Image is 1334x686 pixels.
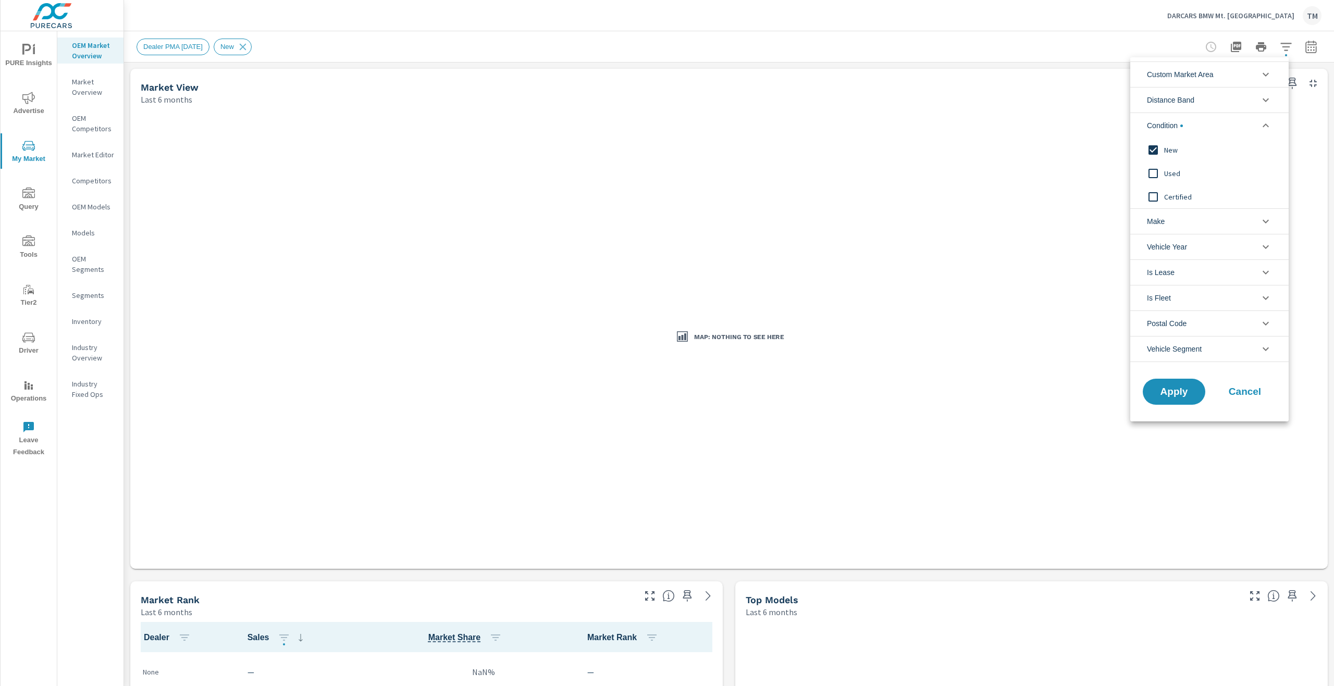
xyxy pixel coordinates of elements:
[1147,234,1187,259] span: Vehicle Year
[1147,311,1187,336] span: Postal Code
[1147,336,1202,361] span: Vehicle Segment
[1164,144,1278,156] span: New
[1147,285,1171,310] span: Is Fleet
[1130,57,1289,366] ul: filter options
[1130,185,1287,208] div: Certified
[1147,88,1194,113] span: Distance Band
[1153,387,1195,396] span: Apply
[1130,138,1287,161] div: New
[1143,379,1205,405] button: Apply
[1224,387,1266,396] span: Cancel
[1147,260,1175,285] span: Is Lease
[1164,167,1278,180] span: Used
[1130,161,1287,185] div: Used
[1164,191,1278,203] span: Certified
[1214,379,1276,405] button: Cancel
[1147,209,1165,234] span: Make
[1147,113,1183,138] span: Condition
[1147,62,1214,87] span: Custom Market Area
